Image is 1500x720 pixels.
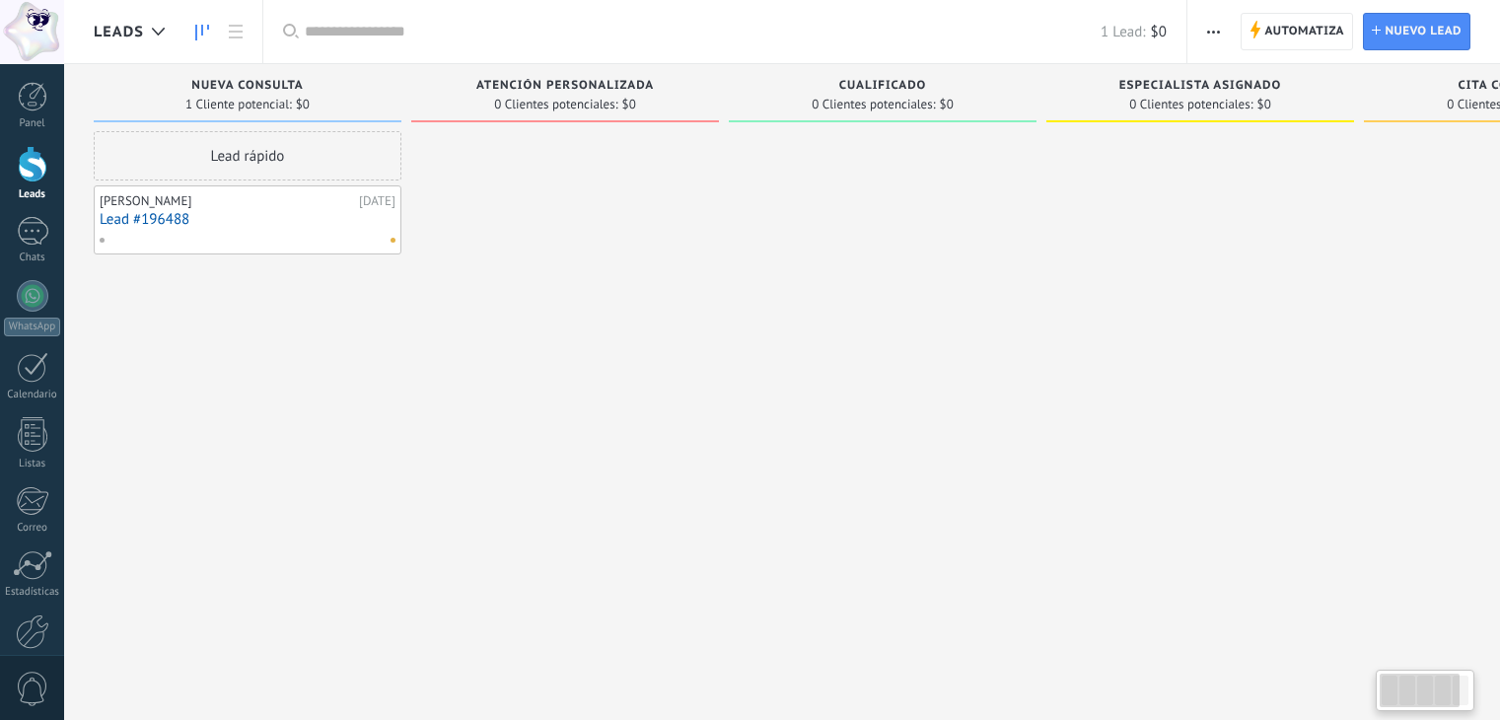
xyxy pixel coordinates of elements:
[1129,99,1252,110] span: 0 Clientes potenciales:
[4,252,61,264] div: Chats
[359,193,395,209] div: [DATE]
[1151,23,1167,41] span: $0
[812,99,935,110] span: 0 Clientes potenciales:
[100,193,354,209] div: [PERSON_NAME]
[1056,79,1344,96] div: Especialista asignado
[4,522,61,535] div: Correo
[494,99,617,110] span: 0 Clientes potenciales:
[94,131,401,180] div: Lead rápido
[104,79,392,96] div: Nueva consulta
[739,79,1027,96] div: Cualificado
[391,238,395,243] span: No hay nada asignado
[4,117,61,130] div: Panel
[940,99,954,110] span: $0
[1119,79,1281,93] span: Especialista asignado
[1257,99,1271,110] span: $0
[476,79,654,93] span: Atención Personalizada
[1241,13,1353,50] a: Automatiza
[296,99,310,110] span: $0
[185,99,292,110] span: 1 Cliente potencial:
[4,586,61,599] div: Estadísticas
[4,458,61,470] div: Listas
[421,79,709,96] div: Atención Personalizada
[1385,14,1462,49] span: Nuevo lead
[4,389,61,401] div: Calendario
[94,23,144,41] span: Leads
[100,211,395,228] a: Lead #196488
[1101,23,1145,41] span: 1 Lead:
[1264,14,1344,49] span: Automatiza
[4,188,61,201] div: Leads
[4,318,60,336] div: WhatsApp
[1363,13,1470,50] a: Nuevo lead
[622,99,636,110] span: $0
[191,79,303,93] span: Nueva consulta
[839,79,927,93] span: Cualificado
